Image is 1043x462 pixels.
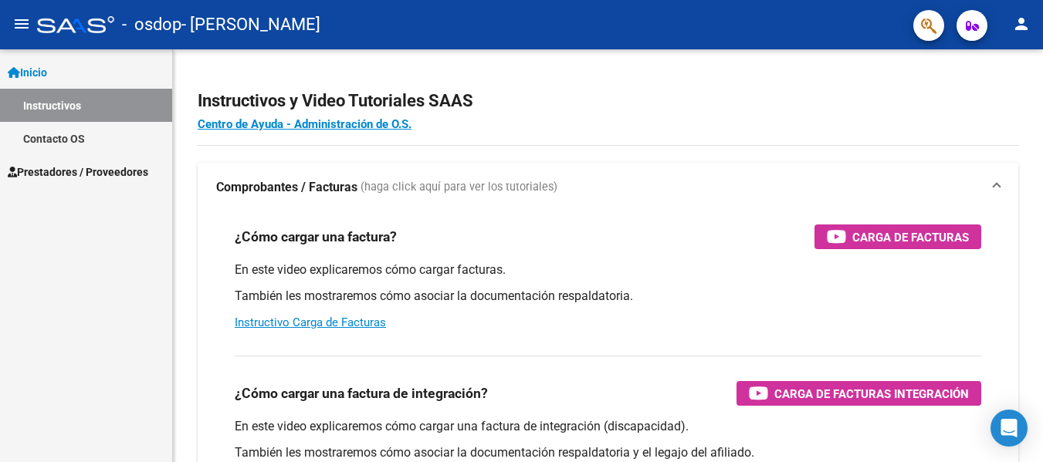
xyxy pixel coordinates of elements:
[814,224,981,249] button: Carga de Facturas
[1012,15,1031,33] mat-icon: person
[774,384,969,403] span: Carga de Facturas Integración
[737,381,981,406] button: Carga de Facturas Integración
[235,383,488,404] h3: ¿Cómo cargar una factura de integración?
[991,410,1028,447] div: Open Intercom Messenger
[12,15,31,33] mat-icon: menu
[122,8,181,42] span: - osdop
[235,261,981,278] p: En este video explicaremos cómo cargar facturas.
[198,117,411,131] a: Centro de Ayuda - Administración de O.S.
[361,179,557,196] span: (haga click aquí para ver los tutoriales)
[235,226,397,248] h3: ¿Cómo cargar una factura?
[198,86,1018,116] h2: Instructivos y Video Tutoriales SAAS
[216,179,357,196] strong: Comprobantes / Facturas
[235,315,386,329] a: Instructivo Carga de Facturas
[8,164,148,180] span: Prestadores / Proveedores
[8,64,47,81] span: Inicio
[181,8,320,42] span: - [PERSON_NAME]
[852,228,969,247] span: Carga de Facturas
[235,444,981,461] p: También les mostraremos cómo asociar la documentación respaldatoria y el legajo del afiliado.
[235,418,981,435] p: En este video explicaremos cómo cargar una factura de integración (discapacidad).
[235,288,981,305] p: También les mostraremos cómo asociar la documentación respaldatoria.
[198,163,1018,212] mat-expansion-panel-header: Comprobantes / Facturas (haga click aquí para ver los tutoriales)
